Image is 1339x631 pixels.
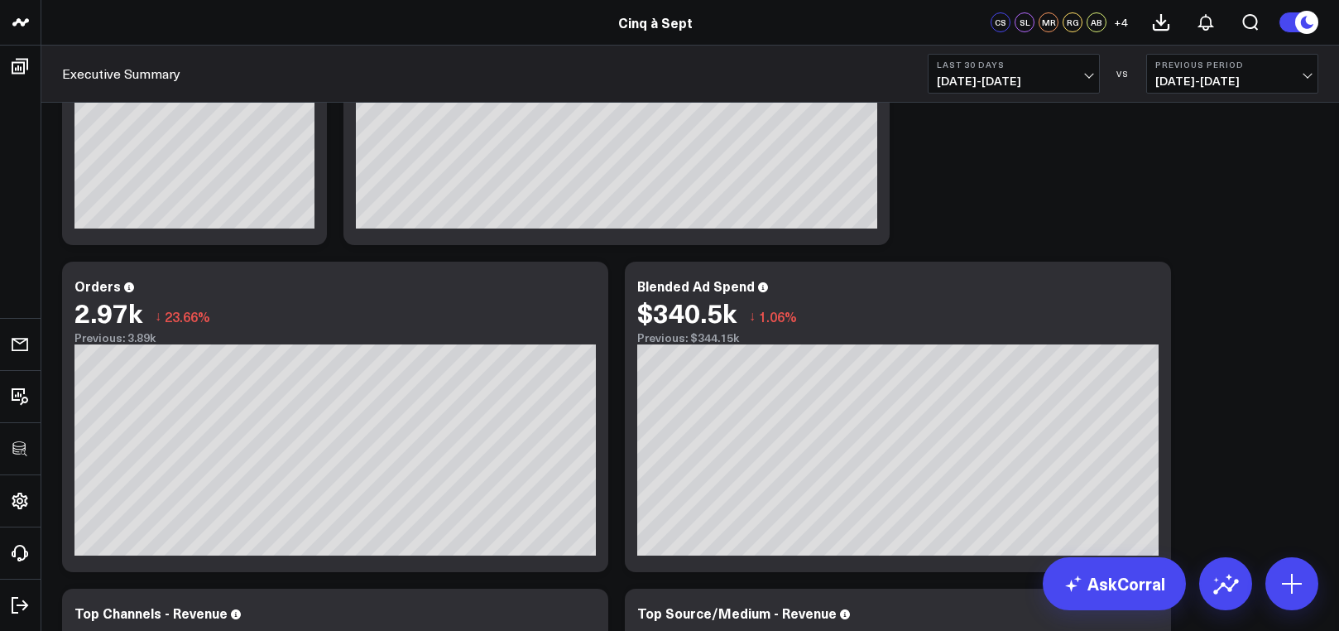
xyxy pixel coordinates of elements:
[74,297,142,327] div: 2.97k
[74,277,121,295] div: Orders
[74,331,596,344] div: Previous: 3.89k
[759,307,797,325] span: 1.06%
[155,306,161,327] span: ↓
[74,604,228,622] div: Top Channels - Revenue
[618,13,693,31] a: Cinq à Sept
[1087,12,1106,32] div: AB
[165,307,210,325] span: 23.66%
[1114,17,1128,28] span: + 4
[1155,60,1309,70] b: Previous Period
[1043,557,1186,610] a: AskCorral
[1039,12,1058,32] div: MR
[928,54,1100,94] button: Last 30 Days[DATE]-[DATE]
[1063,12,1082,32] div: RG
[637,277,755,295] div: Blended Ad Spend
[1155,75,1309,88] span: [DATE] - [DATE]
[1015,12,1034,32] div: SL
[937,75,1091,88] span: [DATE] - [DATE]
[1146,54,1318,94] button: Previous Period[DATE]-[DATE]
[637,331,1159,344] div: Previous: $344.15k
[991,12,1010,32] div: CS
[937,60,1091,70] b: Last 30 Days
[1108,69,1138,79] div: VS
[749,306,756,327] span: ↓
[637,297,737,327] div: $340.5k
[1111,12,1130,32] button: +4
[637,604,837,622] div: Top Source/Medium - Revenue
[62,65,180,83] a: Executive Summary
